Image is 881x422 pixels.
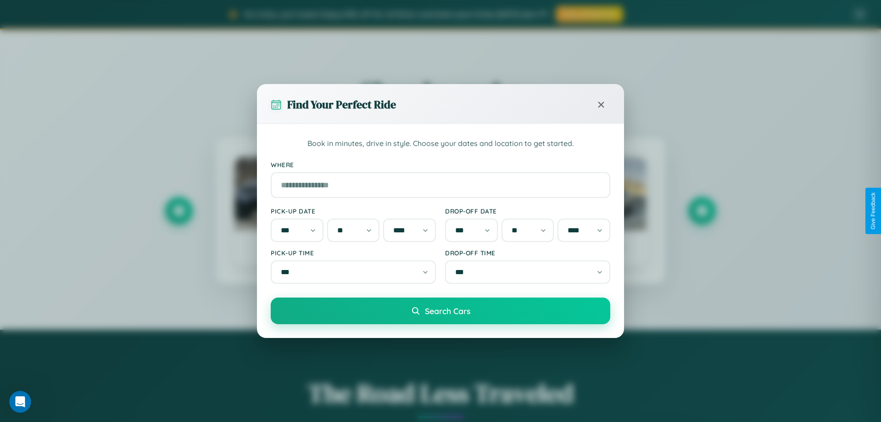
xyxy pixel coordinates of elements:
label: Pick-up Date [271,207,436,215]
label: Pick-up Time [271,249,436,257]
h3: Find Your Perfect Ride [287,97,396,112]
label: Drop-off Date [445,207,610,215]
span: Search Cars [425,306,470,316]
p: Book in minutes, drive in style. Choose your dates and location to get started. [271,138,610,150]
label: Where [271,161,610,169]
label: Drop-off Time [445,249,610,257]
button: Search Cars [271,298,610,324]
